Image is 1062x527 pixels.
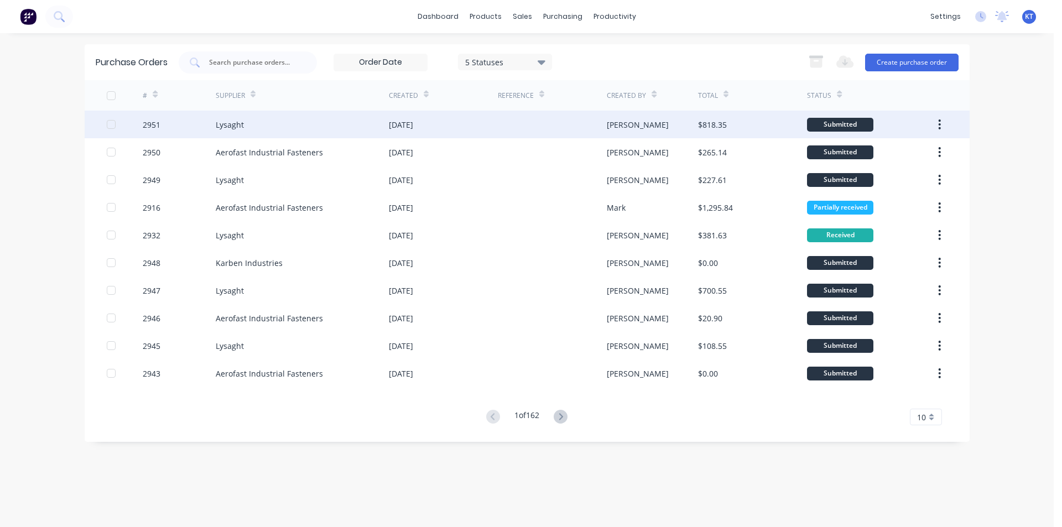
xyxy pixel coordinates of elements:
div: Submitted [807,118,873,132]
div: 2916 [143,202,160,213]
div: purchasing [538,8,588,25]
span: 10 [917,411,926,423]
div: $381.63 [698,229,727,241]
div: Lysaght [216,119,244,131]
div: [PERSON_NAME] [607,119,669,131]
div: 2948 [143,257,160,269]
div: 1 of 162 [514,409,539,425]
div: [DATE] [389,340,413,352]
div: Karben Industries [216,257,283,269]
div: $227.61 [698,174,727,186]
a: dashboard [412,8,464,25]
div: [DATE] [389,119,413,131]
div: [PERSON_NAME] [607,229,669,241]
div: $1,295.84 [698,202,733,213]
div: $20.90 [698,312,722,324]
div: productivity [588,8,642,25]
div: Aerofast Industrial Fasteners [216,312,323,324]
div: Aerofast Industrial Fasteners [216,202,323,213]
div: $108.55 [698,340,727,352]
div: Submitted [807,284,873,298]
div: 2943 [143,368,160,379]
div: Submitted [807,339,873,353]
div: Lysaght [216,174,244,186]
div: Lysaght [216,340,244,352]
div: 2947 [143,285,160,296]
div: Aerofast Industrial Fasteners [216,368,323,379]
div: Submitted [807,145,873,159]
button: Create purchase order [865,54,959,71]
div: [DATE] [389,174,413,186]
div: [PERSON_NAME] [607,312,669,324]
div: Mark [607,202,626,213]
div: [DATE] [389,312,413,324]
div: # [143,91,147,101]
input: Search purchase orders... [208,57,300,68]
div: Lysaght [216,285,244,296]
div: [PERSON_NAME] [607,285,669,296]
div: 5 Statuses [465,56,544,67]
div: Purchase Orders [96,56,168,69]
div: Submitted [807,311,873,325]
div: 2945 [143,340,160,352]
div: $818.35 [698,119,727,131]
div: $0.00 [698,368,718,379]
div: [PERSON_NAME] [607,368,669,379]
div: products [464,8,507,25]
div: [PERSON_NAME] [607,174,669,186]
div: 2950 [143,147,160,158]
div: Supplier [216,91,245,101]
div: [DATE] [389,285,413,296]
div: Status [807,91,831,101]
div: Created By [607,91,646,101]
div: Submitted [807,173,873,187]
div: Received [807,228,873,242]
div: [PERSON_NAME] [607,147,669,158]
div: [DATE] [389,257,413,269]
div: [DATE] [389,147,413,158]
div: 2949 [143,174,160,186]
div: 2951 [143,119,160,131]
div: Lysaght [216,229,244,241]
span: KT [1025,12,1033,22]
div: Created [389,91,418,101]
img: Factory [20,8,37,25]
div: Partially received [807,201,873,215]
input: Order Date [334,54,427,71]
div: [PERSON_NAME] [607,257,669,269]
div: [DATE] [389,202,413,213]
div: Aerofast Industrial Fasteners [216,147,323,158]
div: Reference [498,91,534,101]
div: [DATE] [389,229,413,241]
div: sales [507,8,538,25]
div: settings [925,8,966,25]
div: $265.14 [698,147,727,158]
div: Submitted [807,256,873,270]
div: Submitted [807,367,873,380]
div: $0.00 [698,257,718,269]
div: 2946 [143,312,160,324]
div: [PERSON_NAME] [607,340,669,352]
div: Total [698,91,718,101]
div: $700.55 [698,285,727,296]
div: [DATE] [389,368,413,379]
div: 2932 [143,229,160,241]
